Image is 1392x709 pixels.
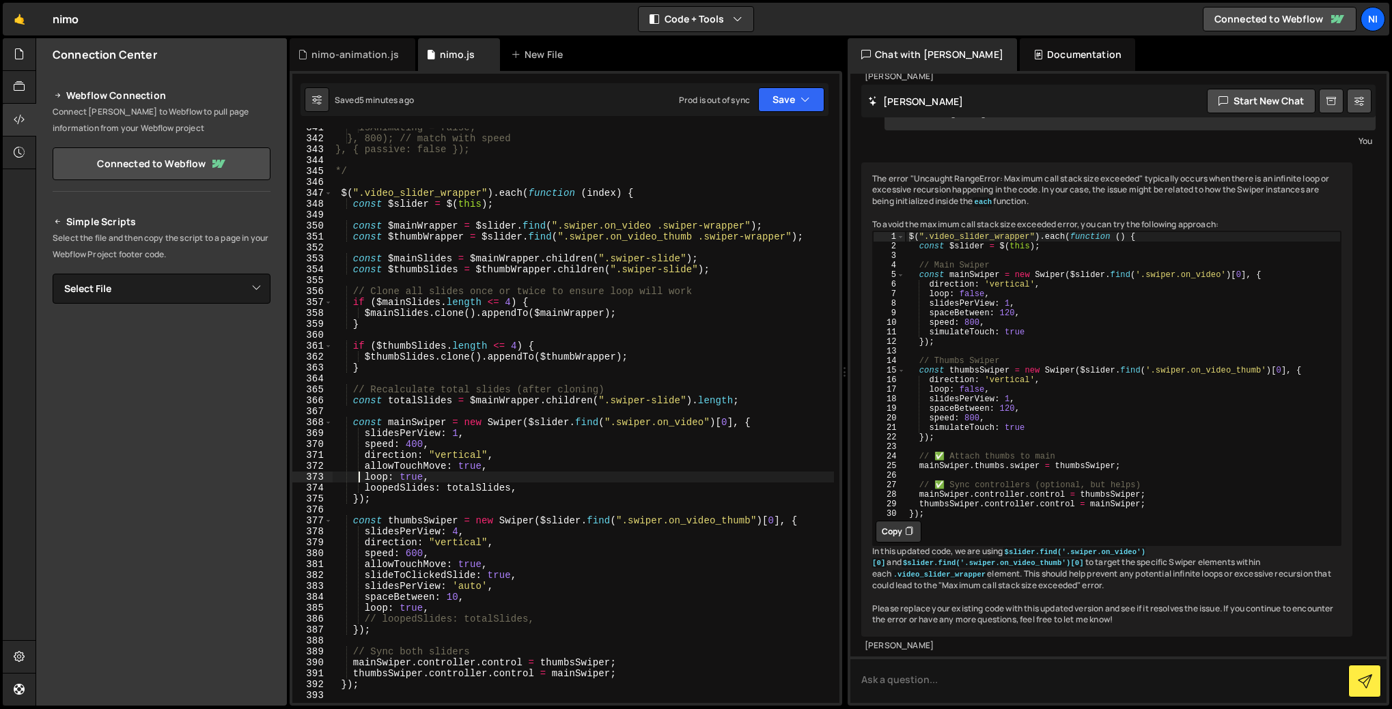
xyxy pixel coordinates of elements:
[292,668,333,679] div: 391
[292,646,333,657] div: 389
[874,366,905,375] div: 15
[292,264,333,275] div: 354
[292,362,333,373] div: 363
[874,461,905,471] div: 25
[3,3,36,35] a: 🤙
[874,232,905,242] div: 1
[292,624,333,635] div: 387
[53,458,272,581] iframe: YouTube video player
[874,318,905,328] div: 10
[292,155,333,166] div: 344
[874,471,905,480] div: 26
[874,404,905,414] div: 19
[872,547,1145,568] code: $slider.find('.swiper.on_video')[0]
[292,253,333,264] div: 353
[292,275,333,286] div: 355
[292,330,333,341] div: 360
[902,558,1085,568] code: $slider.find('.swiper.on_video_thumb')[0]
[359,94,414,106] div: 5 minutes ago
[292,679,333,690] div: 392
[1207,89,1316,113] button: Start new chat
[292,373,333,384] div: 364
[292,308,333,319] div: 358
[53,326,272,449] iframe: YouTube video player
[874,375,905,385] div: 16
[53,230,270,263] p: Select the file and then copy the script to a page in your Webflow Project footer code.
[292,144,333,155] div: 343
[292,635,333,646] div: 388
[53,104,270,136] p: Connect [PERSON_NAME] to Webflow to pull page information from your Webflow project
[874,385,905,394] div: 17
[292,395,333,406] div: 366
[292,461,333,472] div: 372
[865,71,1349,83] div: [PERSON_NAME]
[292,690,333,701] div: 393
[292,548,333,559] div: 380
[440,48,475,61] div: nimo.js
[888,134,1372,148] div: You
[874,337,905,347] div: 12
[874,490,905,500] div: 28
[311,48,399,61] div: nimo-animation.js
[874,280,905,289] div: 6
[874,328,905,337] div: 11
[292,482,333,493] div: 374
[292,351,333,362] div: 362
[874,433,905,442] div: 22
[292,220,333,231] div: 350
[292,472,333,482] div: 373
[868,95,963,108] h2: [PERSON_NAME]
[292,515,333,526] div: 377
[292,592,333,603] div: 384
[639,7,753,31] button: Code + Tools
[876,521,921,542] button: Copy
[874,251,905,261] div: 3
[292,493,333,504] div: 375
[874,356,905,366] div: 14
[292,570,333,581] div: 382
[874,500,905,509] div: 29
[874,299,905,308] div: 8
[511,48,568,61] div: New File
[292,319,333,330] div: 359
[292,559,333,570] div: 381
[874,423,905,433] div: 21
[53,214,270,230] h2: Simple Scripts
[865,640,1349,652] div: [PERSON_NAME]
[874,270,905,280] div: 5
[874,442,905,452] div: 23
[292,657,333,668] div: 390
[892,570,988,579] code: .video_slider_wrapper
[758,87,824,112] button: Save
[1361,7,1385,31] div: ni
[874,509,905,519] div: 30
[292,384,333,395] div: 365
[292,188,333,199] div: 347
[973,197,993,207] code: each
[848,38,1017,71] div: Chat with [PERSON_NAME]
[874,414,905,423] div: 20
[335,94,414,106] div: Saved
[292,581,333,592] div: 383
[292,406,333,417] div: 367
[874,480,905,490] div: 27
[874,394,905,404] div: 18
[53,147,270,180] a: Connected to Webflow
[874,261,905,270] div: 4
[292,297,333,308] div: 357
[874,289,905,299] div: 7
[874,308,905,318] div: 9
[53,87,270,104] h2: Webflow Connection
[874,347,905,356] div: 13
[292,526,333,537] div: 378
[292,504,333,515] div: 376
[292,417,333,428] div: 368
[292,428,333,439] div: 369
[292,242,333,253] div: 352
[292,603,333,613] div: 385
[874,452,905,461] div: 24
[292,209,333,220] div: 349
[292,231,333,242] div: 351
[292,439,333,450] div: 370
[292,166,333,177] div: 345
